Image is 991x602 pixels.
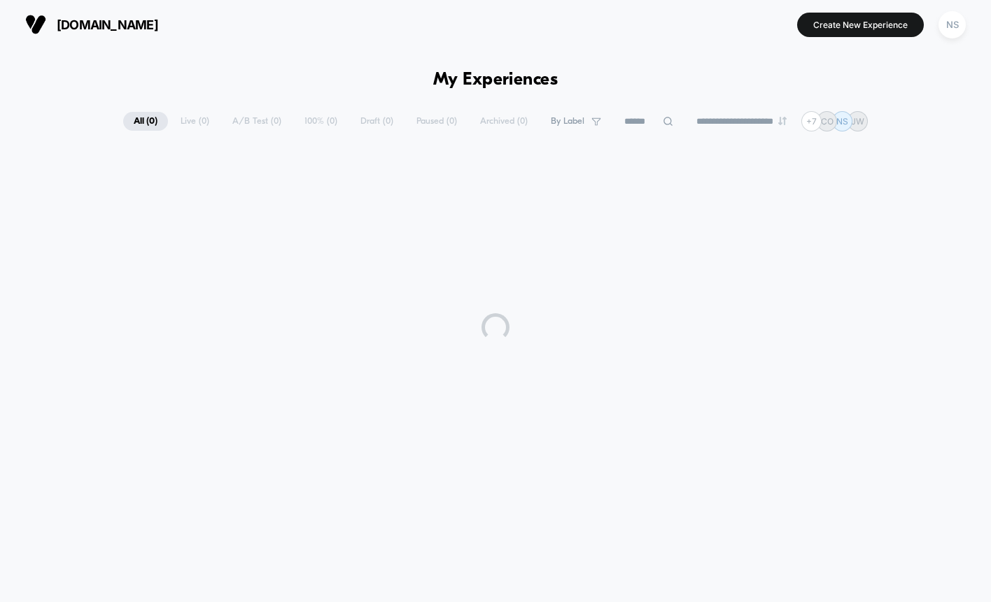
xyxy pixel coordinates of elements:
[821,116,834,127] p: CO
[797,13,924,37] button: Create New Experience
[778,117,787,125] img: end
[939,11,966,38] div: NS
[21,13,162,36] button: [DOMAIN_NAME]
[25,14,46,35] img: Visually logo
[57,17,158,32] span: [DOMAIN_NAME]
[851,116,864,127] p: JW
[836,116,848,127] p: NS
[934,10,970,39] button: NS
[123,112,168,131] span: All ( 0 )
[801,111,822,131] div: + 7
[433,70,558,90] h1: My Experiences
[551,116,584,127] span: By Label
